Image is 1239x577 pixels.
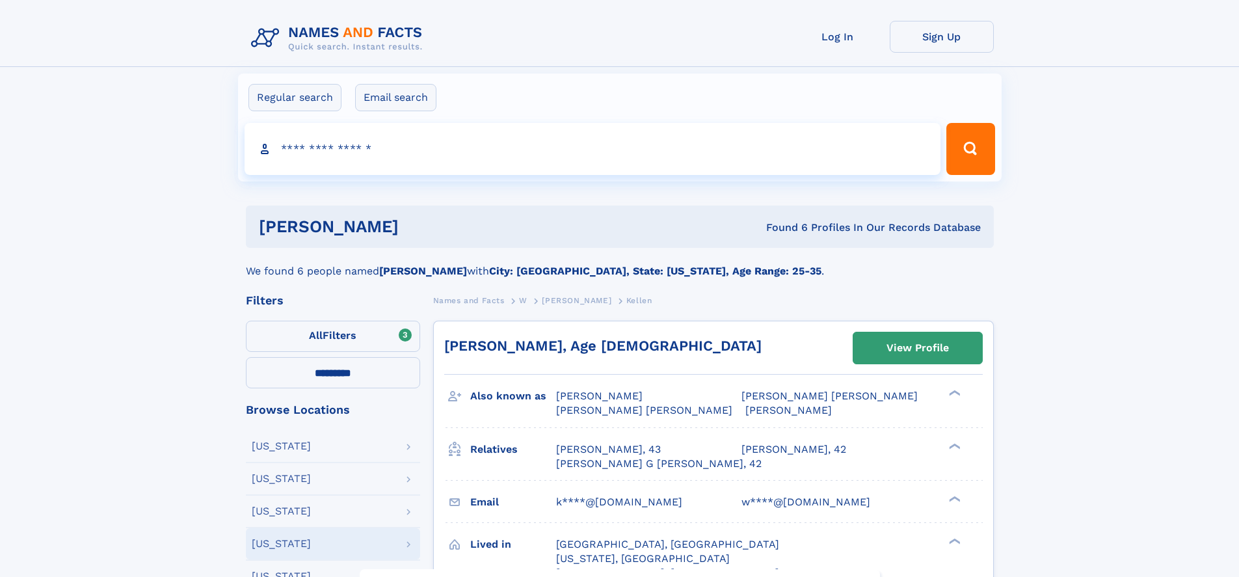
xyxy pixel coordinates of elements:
[946,123,994,175] button: Search Button
[433,292,505,308] a: Names and Facts
[246,248,994,279] div: We found 6 people named with .
[556,457,762,471] a: [PERSON_NAME] G [PERSON_NAME], 42
[556,538,779,550] span: [GEOGRAPHIC_DATA], [GEOGRAPHIC_DATA]
[890,21,994,53] a: Sign Up
[470,385,556,407] h3: Also known as
[246,404,420,416] div: Browse Locations
[470,533,556,556] h3: Lived in
[946,537,961,545] div: ❯
[489,265,821,277] b: City: [GEOGRAPHIC_DATA], State: [US_STATE], Age Range: 25-35
[252,474,311,484] div: [US_STATE]
[556,404,732,416] span: [PERSON_NAME] [PERSON_NAME]
[245,123,941,175] input: search input
[626,296,652,305] span: Kellen
[556,552,730,565] span: [US_STATE], [GEOGRAPHIC_DATA]
[946,389,961,397] div: ❯
[519,296,527,305] span: W
[786,21,890,53] a: Log In
[246,21,433,56] img: Logo Names and Facts
[519,292,527,308] a: W
[556,442,661,457] a: [PERSON_NAME], 43
[542,296,611,305] span: [PERSON_NAME]
[741,390,918,402] span: [PERSON_NAME] [PERSON_NAME]
[309,329,323,342] span: All
[252,506,311,517] div: [US_STATE]
[252,441,311,451] div: [US_STATE]
[556,390,643,402] span: [PERSON_NAME]
[379,265,467,277] b: [PERSON_NAME]
[248,84,341,111] label: Regular search
[741,442,846,457] a: [PERSON_NAME], 42
[853,332,982,364] a: View Profile
[252,539,311,549] div: [US_STATE]
[246,295,420,306] div: Filters
[444,338,762,354] a: [PERSON_NAME], Age [DEMOGRAPHIC_DATA]
[946,494,961,503] div: ❯
[355,84,436,111] label: Email search
[886,333,949,363] div: View Profile
[946,442,961,450] div: ❯
[745,404,832,416] span: [PERSON_NAME]
[259,219,583,235] h1: [PERSON_NAME]
[246,321,420,352] label: Filters
[470,438,556,461] h3: Relatives
[470,491,556,513] h3: Email
[582,221,981,235] div: Found 6 Profiles In Our Records Database
[542,292,611,308] a: [PERSON_NAME]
